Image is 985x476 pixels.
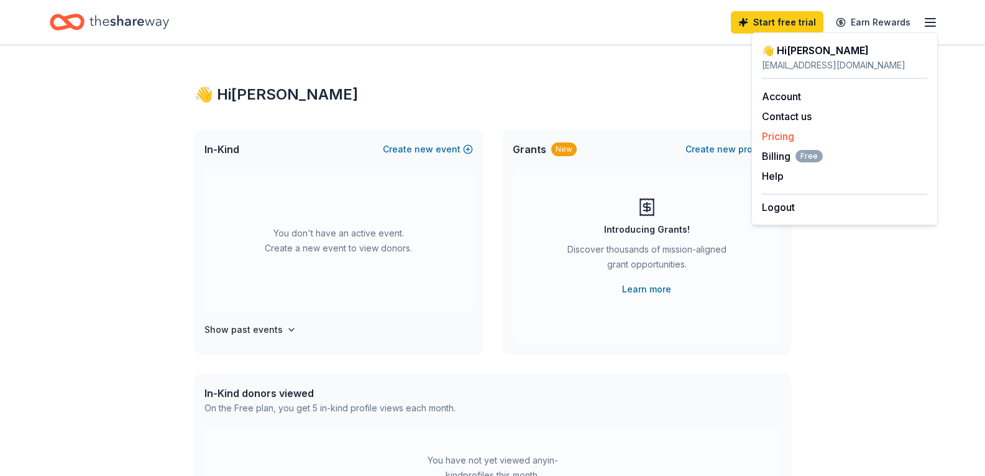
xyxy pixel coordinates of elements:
div: [EMAIL_ADDRESS][DOMAIN_NAME] [762,58,927,73]
div: Introducing Grants! [604,222,690,237]
div: Discover thousands of mission-aligned grant opportunities. [562,242,731,277]
button: BillingFree [762,149,823,164]
button: Help [762,169,784,184]
a: Earn Rewards [828,11,918,34]
span: new [717,142,736,157]
span: In-Kind [204,142,239,157]
a: Learn more [622,282,671,297]
button: Createnewevent [383,142,473,157]
button: Createnewproject [685,142,781,157]
div: New [551,142,577,156]
div: 👋 Hi [PERSON_NAME] [195,85,791,105]
a: Account [762,90,801,103]
a: Pricing [762,130,794,142]
span: new [415,142,433,157]
span: Billing [762,149,823,164]
span: Grants [513,142,546,157]
h4: Show past events [204,322,283,337]
span: Free [795,150,823,162]
div: On the Free plan, you get 5 in-kind profile views each month. [204,401,456,416]
div: You don't have an active event. Create a new event to view donors. [204,169,473,312]
button: Logout [762,200,795,215]
button: Contact us [762,109,812,124]
a: Start free trial [731,11,823,34]
div: In-Kind donors viewed [204,386,456,401]
a: Home [50,7,169,37]
button: Show past events [204,322,296,337]
div: 👋 Hi [PERSON_NAME] [762,43,927,58]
